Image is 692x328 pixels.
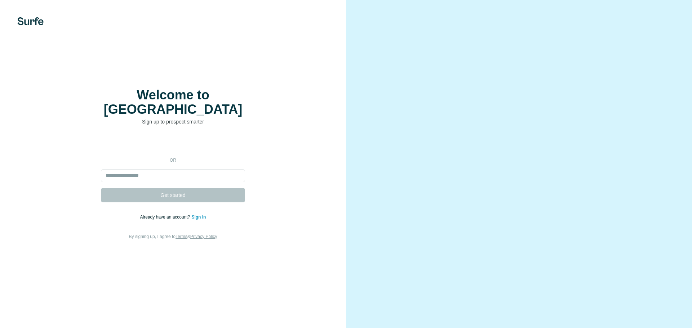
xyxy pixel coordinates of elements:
[101,118,245,125] p: Sign up to prospect smarter
[161,157,185,163] p: or
[191,215,206,220] a: Sign in
[129,234,217,239] span: By signing up, I agree to &
[17,17,44,25] img: Surfe's logo
[140,215,192,220] span: Already have an account?
[97,136,249,152] iframe: Sign in with Google Button
[190,234,217,239] a: Privacy Policy
[101,88,245,117] h1: Welcome to [GEOGRAPHIC_DATA]
[176,234,187,239] a: Terms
